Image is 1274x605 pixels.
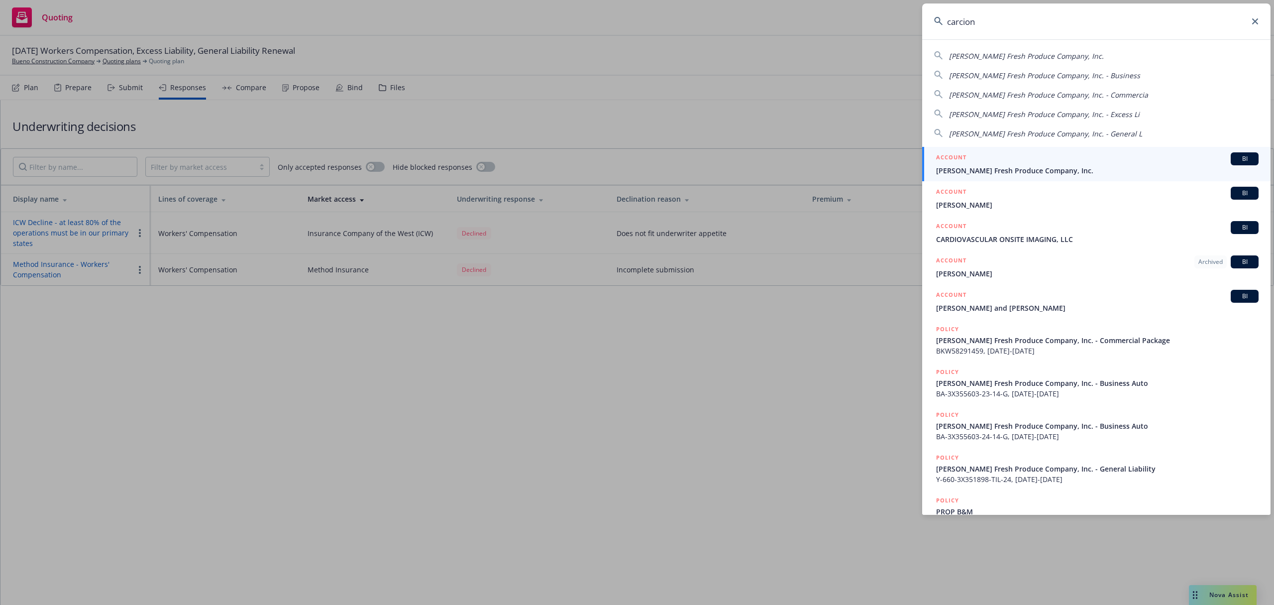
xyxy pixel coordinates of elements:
span: [PERSON_NAME] Fresh Produce Company, Inc. - Business Auto [936,421,1259,431]
span: [PERSON_NAME] Fresh Produce Company, Inc. - General L [949,129,1142,138]
span: [PERSON_NAME] Fresh Produce Company, Inc. - Business [949,71,1140,80]
span: BI [1235,292,1255,301]
span: Archived [1198,257,1223,266]
span: [PERSON_NAME] and [PERSON_NAME] [936,303,1259,313]
a: ACCOUNTBI[PERSON_NAME] and [PERSON_NAME] [922,284,1271,319]
a: ACCOUNTArchivedBI[PERSON_NAME] [922,250,1271,284]
a: ACCOUNTBICARDIOVASCULAR ONSITE IMAGING, LLC [922,216,1271,250]
span: [PERSON_NAME] [936,200,1259,210]
h5: ACCOUNT [936,221,966,233]
a: POLICY[PERSON_NAME] Fresh Produce Company, Inc. - Commercial PackageBKW58291459, [DATE]-[DATE] [922,319,1271,362]
span: [PERSON_NAME] Fresh Produce Company, Inc. - Excess Li [949,110,1140,119]
h5: POLICY [936,324,959,334]
h5: POLICY [936,453,959,463]
span: BA-3X355603-23-14-G, [DATE]-[DATE] [936,388,1259,399]
h5: ACCOUNT [936,152,966,164]
a: POLICY[PERSON_NAME] Fresh Produce Company, Inc. - General LiabilityY-660-3X351898-TIL-24, [DATE]-... [922,447,1271,490]
span: BKW58291459, [DATE]-[DATE] [936,346,1259,356]
span: [PERSON_NAME] Fresh Produce Company, Inc. [949,51,1104,61]
span: [PERSON_NAME] Fresh Produce Company, Inc. [936,165,1259,176]
span: BI [1235,189,1255,198]
h5: ACCOUNT [936,187,966,199]
a: POLICYPROP B&M [922,490,1271,533]
span: BI [1235,223,1255,232]
span: [PERSON_NAME] Fresh Produce Company, Inc. - Business Auto [936,378,1259,388]
a: POLICY[PERSON_NAME] Fresh Produce Company, Inc. - Business AutoBA-3X355603-23-14-G, [DATE]-[DATE] [922,362,1271,404]
a: POLICY[PERSON_NAME] Fresh Produce Company, Inc. - Business AutoBA-3X355603-24-14-G, [DATE]-[DATE] [922,404,1271,447]
span: [PERSON_NAME] [936,268,1259,279]
span: BA-3X355603-24-14-G, [DATE]-[DATE] [936,431,1259,442]
span: CARDIOVASCULAR ONSITE IMAGING, LLC [936,234,1259,244]
h5: POLICY [936,495,959,505]
span: Y-660-3X351898-TIL-24, [DATE]-[DATE] [936,474,1259,484]
span: BI [1235,257,1255,266]
a: ACCOUNTBI[PERSON_NAME] Fresh Produce Company, Inc. [922,147,1271,181]
span: PROP B&M [936,506,1259,517]
h5: ACCOUNT [936,290,966,302]
span: BI [1235,154,1255,163]
a: ACCOUNTBI[PERSON_NAME] [922,181,1271,216]
input: Search... [922,3,1271,39]
span: [PERSON_NAME] Fresh Produce Company, Inc. - Commercial Package [936,335,1259,346]
span: [PERSON_NAME] Fresh Produce Company, Inc. - Commercia [949,90,1148,100]
span: [PERSON_NAME] Fresh Produce Company, Inc. - General Liability [936,464,1259,474]
h5: POLICY [936,367,959,377]
h5: POLICY [936,410,959,420]
h5: ACCOUNT [936,255,966,267]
